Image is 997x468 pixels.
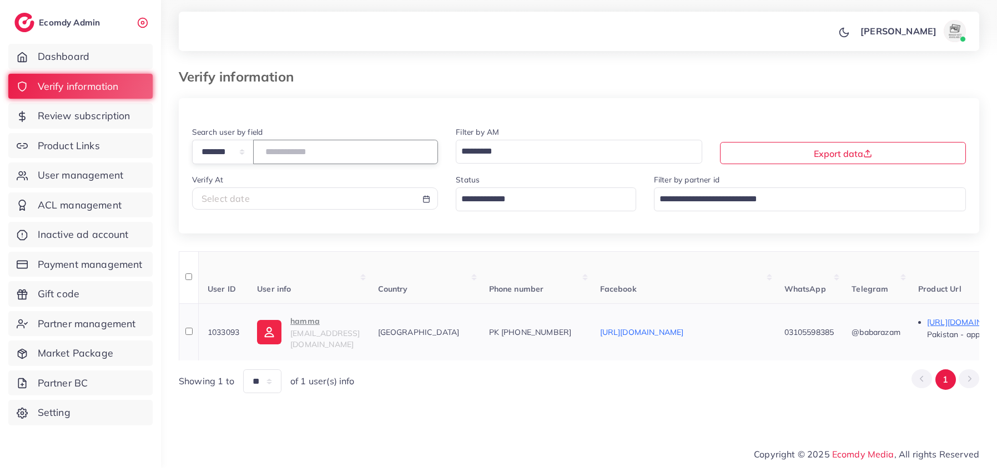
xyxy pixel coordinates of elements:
[852,284,888,294] span: Telegram
[38,227,129,242] span: Inactive ad account
[38,287,79,301] span: Gift code
[38,109,130,123] span: Review subscription
[290,314,360,328] p: hamma
[8,400,153,425] a: Setting
[257,284,291,294] span: User info
[179,69,303,85] h3: Verify information
[257,314,360,350] a: hamma[EMAIL_ADDRESS][DOMAIN_NAME]
[257,320,281,344] img: ic-user-info.36bf1079.svg
[290,375,355,388] span: of 1 user(s) info
[38,139,100,153] span: Product Links
[912,369,979,390] ul: Pagination
[38,198,122,212] span: ACL management
[192,174,223,185] label: Verify At
[290,328,360,349] span: [EMAIL_ADDRESS][DOMAIN_NAME]
[654,174,719,185] label: Filter by partner id
[8,74,153,99] a: Verify information
[918,284,961,294] span: Product Url
[8,222,153,247] a: Inactive ad account
[754,447,979,461] span: Copyright © 2025
[378,327,460,337] span: [GEOGRAPHIC_DATA]
[784,327,834,337] span: 03105598385
[944,20,966,42] img: avatar
[192,126,263,138] label: Search user by field
[457,190,622,208] input: Search for option
[894,447,979,461] span: , All rights Reserved
[8,133,153,159] a: Product Links
[38,405,71,420] span: Setting
[38,257,143,272] span: Payment management
[8,192,153,218] a: ACL management
[38,346,113,360] span: Market Package
[38,49,89,64] span: Dashboard
[935,369,956,390] button: Go to page 1
[208,284,236,294] span: User ID
[8,340,153,366] a: Market Package
[489,284,544,294] span: Phone number
[38,376,88,390] span: Partner BC
[456,126,499,138] label: Filter by AM
[456,140,702,164] div: Search for option
[179,375,234,388] span: Showing 1 to
[8,103,153,129] a: Review subscription
[202,193,250,204] span: Select date
[208,327,239,337] span: 1033093
[854,20,970,42] a: [PERSON_NAME]avatar
[654,187,966,211] div: Search for option
[832,449,894,460] a: Ecomdy Media
[8,370,153,396] a: Partner BC
[38,79,119,94] span: Verify information
[814,148,872,159] span: Export data
[656,190,951,208] input: Search for option
[378,284,408,294] span: Country
[456,187,636,211] div: Search for option
[8,281,153,307] a: Gift code
[8,252,153,277] a: Payment management
[456,174,480,185] label: Status
[8,44,153,69] a: Dashboard
[14,13,34,32] img: logo
[38,317,136,331] span: Partner management
[852,327,900,337] span: @babarazam
[860,24,936,38] p: [PERSON_NAME]
[39,17,103,28] h2: Ecomdy Admin
[14,13,103,32] a: logoEcomdy Admin
[38,168,123,182] span: User management
[784,284,826,294] span: WhatsApp
[8,311,153,337] a: Partner management
[600,284,637,294] span: Facebook
[489,327,572,337] span: PK [PHONE_NUMBER]
[720,142,966,164] button: Export data
[600,327,684,337] a: [URL][DOMAIN_NAME]
[8,162,153,188] a: User management
[457,142,687,161] input: Search for option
